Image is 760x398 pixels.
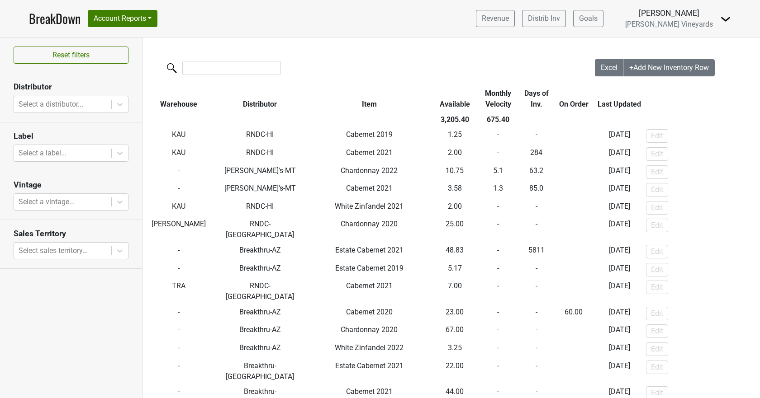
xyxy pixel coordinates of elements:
button: Excel [595,59,624,76]
td: - [476,127,520,145]
th: Distributor: activate to sort column ascending [215,86,305,112]
div: [PERSON_NAME] [625,7,713,19]
td: - [476,304,520,323]
td: KAU [142,199,215,217]
td: Breakthru-AZ [215,304,305,323]
td: [DATE] [595,181,644,199]
td: [DATE] [595,261,644,279]
span: Cabernet 2021 [346,387,393,396]
td: - [476,199,520,217]
span: Estate Cabernet 2021 [335,361,404,370]
span: Cabernet 2020 [346,308,393,316]
th: Available: activate to sort column ascending [433,86,476,112]
span: White Zinfandel 2022 [335,343,404,352]
span: Cabernet 2021 [346,148,393,157]
td: [DATE] [595,145,644,163]
td: - [520,217,553,243]
td: 2.00 [433,199,476,217]
span: Cabernet 2019 [346,130,393,139]
td: - [476,217,520,243]
td: - [476,278,520,304]
td: - [520,304,553,323]
td: - [476,261,520,279]
td: KAU [142,127,215,145]
td: 1.3 [476,181,520,199]
th: &nbsp;: activate to sort column ascending [644,86,754,112]
td: - [553,217,595,243]
span: +Add New Inventory Row [629,63,709,72]
td: [DATE] [595,358,644,384]
td: Breakthru-AZ [215,323,305,341]
td: [DATE] [595,340,644,358]
h3: Vintage [14,180,128,190]
button: Account Reports [88,10,157,27]
a: Goals [573,10,603,27]
td: 2.00 [433,145,476,163]
a: Revenue [476,10,515,27]
a: BreakDown [29,9,81,28]
td: - [142,340,215,358]
td: 25.00 [433,217,476,243]
td: [DATE] [595,243,644,261]
td: - [553,127,595,145]
button: Edit [646,281,668,294]
button: Edit [646,263,668,276]
td: RNDC-HI [215,145,305,163]
button: Edit [646,361,668,374]
td: - [476,323,520,341]
td: - [553,340,595,358]
td: - [553,278,595,304]
td: - [553,304,595,323]
td: 5.1 [476,163,520,181]
th: Days of Inv.: activate to sort column ascending [520,86,553,112]
td: [DATE] [595,323,644,341]
h3: Distributor [14,82,128,92]
td: 67.00 [433,323,476,341]
td: - [476,145,520,163]
td: - [553,163,595,181]
span: Cabernet 2021 [346,184,393,192]
td: - [142,243,215,261]
button: Edit [646,324,668,338]
button: Edit [646,245,668,258]
td: - [553,181,595,199]
td: 5811 [520,243,553,261]
td: 10.75 [433,163,476,181]
td: RNDC-[GEOGRAPHIC_DATA] [215,278,305,304]
td: 3.58 [433,181,476,199]
td: - [553,261,595,279]
button: Edit [646,129,668,143]
td: 5.17 [433,261,476,279]
button: Edit [646,307,668,320]
th: Monthly Velocity: activate to sort column ascending [476,86,520,112]
button: Edit [646,147,668,161]
td: - [520,278,553,304]
td: - [476,340,520,358]
td: - [520,340,553,358]
td: - [520,127,553,145]
td: 3.25 [433,340,476,358]
th: Warehouse: activate to sort column ascending [142,86,215,112]
span: [PERSON_NAME] Vineyards [625,20,713,28]
td: - [142,261,215,279]
td: Breakthru-AZ [215,340,305,358]
td: [DATE] [595,163,644,181]
td: - [142,304,215,323]
td: 284 [520,145,553,163]
td: [DATE] [595,217,644,243]
td: [DATE] [595,278,644,304]
td: [DATE] [595,127,644,145]
h3: Label [14,131,128,141]
span: Cabernet 2021 [346,281,393,290]
td: RNDC-HI [215,127,305,145]
th: On Order: activate to sort column ascending [553,86,595,112]
td: 63.2 [520,163,553,181]
td: - [553,199,595,217]
td: Breakthru-AZ [215,243,305,261]
span: White Zinfandel 2021 [335,202,404,211]
button: Edit [646,183,668,197]
td: - [142,358,215,384]
span: Excel [601,63,617,72]
td: TRA [142,278,215,304]
td: Breakthru-AZ [215,261,305,279]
